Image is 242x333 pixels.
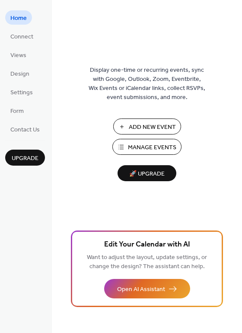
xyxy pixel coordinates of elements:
[123,168,171,180] span: 🚀 Upgrade
[128,143,176,152] span: Manage Events
[10,88,33,97] span: Settings
[5,10,32,25] a: Home
[129,123,176,132] span: Add New Event
[118,165,176,181] button: 🚀 Upgrade
[5,103,29,118] a: Form
[112,139,181,155] button: Manage Events
[104,239,190,251] span: Edit Your Calendar with AI
[113,118,181,134] button: Add New Event
[10,107,24,116] span: Form
[10,14,27,23] span: Home
[10,32,33,42] span: Connect
[10,51,26,60] span: Views
[5,122,45,136] a: Contact Us
[5,66,35,80] a: Design
[89,66,205,102] span: Display one-time or recurring events, sync with Google, Outlook, Zoom, Eventbrite, Wix Events or ...
[12,154,38,163] span: Upgrade
[117,285,165,294] span: Open AI Assistant
[10,125,40,134] span: Contact Us
[5,85,38,99] a: Settings
[87,252,207,272] span: Want to adjust the layout, update settings, or change the design? The assistant can help.
[5,48,32,62] a: Views
[5,29,38,43] a: Connect
[10,70,29,79] span: Design
[5,150,45,166] button: Upgrade
[104,279,190,298] button: Open AI Assistant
